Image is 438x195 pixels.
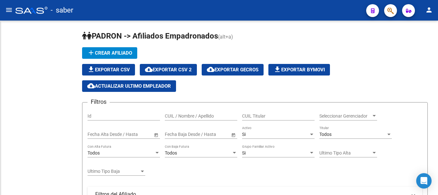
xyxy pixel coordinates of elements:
[230,131,237,138] button: Open calendar
[274,67,325,73] span: Exportar Bymovi
[319,113,371,119] span: Seleccionar Gerenciador
[87,83,171,89] span: Actualizar ultimo Empleador
[268,64,330,75] button: Exportar Bymovi
[5,6,13,14] mat-icon: menu
[87,82,95,90] mat-icon: cloud_download
[87,67,130,73] span: Exportar CSV
[242,132,246,137] span: Si
[416,173,432,189] div: Open Intercom Messenger
[51,3,73,17] span: - saber
[145,67,192,73] span: Exportar CSV 2
[88,150,100,155] span: Todos
[87,66,95,73] mat-icon: file_download
[218,34,233,40] span: (alt+a)
[87,50,132,56] span: Crear Afiliado
[242,150,246,155] span: Si
[87,49,95,57] mat-icon: add
[165,150,177,155] span: Todos
[207,67,258,73] span: Exportar GECROS
[82,80,176,92] button: Actualizar ultimo Empleador
[140,64,197,75] button: Exportar CSV 2
[319,132,332,137] span: Todos
[82,47,137,59] button: Crear Afiliado
[88,169,139,174] span: Ultimo Tipo Baja
[145,66,153,73] mat-icon: cloud_download
[207,66,215,73] mat-icon: cloud_download
[82,31,218,40] span: PADRON -> Afiliados Empadronados
[116,132,148,137] input: Fecha fin
[82,64,135,75] button: Exportar CSV
[153,131,159,138] button: Open calendar
[194,132,225,137] input: Fecha fin
[319,150,371,156] span: Ultimo Tipo Alta
[202,64,264,75] button: Exportar GECROS
[425,6,433,14] mat-icon: person
[274,66,281,73] mat-icon: file_download
[88,132,111,137] input: Fecha inicio
[88,97,110,106] h3: Filtros
[165,132,188,137] input: Fecha inicio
